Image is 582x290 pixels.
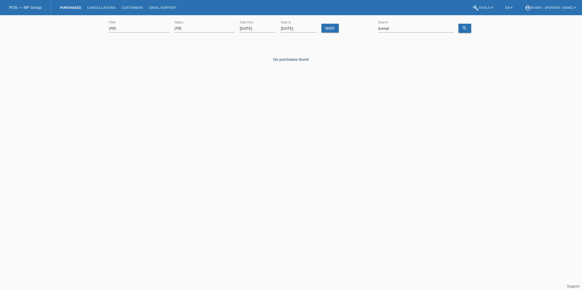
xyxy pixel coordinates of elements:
[57,6,84,9] a: Purchases
[567,284,580,288] a: Support
[473,5,479,11] i: build
[146,6,180,9] a: Email Support
[321,24,339,33] a: apply
[458,24,471,33] a: search
[470,6,496,9] a: buildTools ▾
[502,6,516,9] a: EN ▾
[119,6,146,9] a: Customers
[522,6,579,9] a: account_circlem-way - [PERSON_NAME] ▾
[525,5,531,11] i: account_circle
[108,48,474,62] div: No purchases found
[462,26,467,30] i: search
[84,6,118,9] a: Cancellations
[9,5,41,10] a: POS — MF Group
